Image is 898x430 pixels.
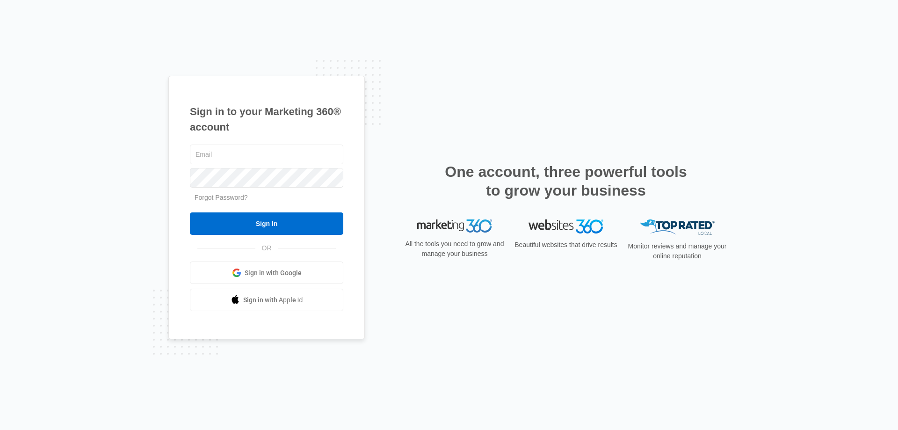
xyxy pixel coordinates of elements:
[255,243,278,253] span: OR
[195,194,248,201] a: Forgot Password?
[190,262,343,284] a: Sign in with Google
[417,219,492,233] img: Marketing 360
[514,240,618,250] p: Beautiful websites that drive results
[245,268,302,278] span: Sign in with Google
[190,212,343,235] input: Sign In
[190,104,343,135] h1: Sign in to your Marketing 360® account
[529,219,603,233] img: Websites 360
[402,239,507,259] p: All the tools you need to grow and manage your business
[243,295,303,305] span: Sign in with Apple Id
[640,219,715,235] img: Top Rated Local
[190,289,343,311] a: Sign in with Apple Id
[190,145,343,164] input: Email
[442,162,690,200] h2: One account, three powerful tools to grow your business
[625,241,730,261] p: Monitor reviews and manage your online reputation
